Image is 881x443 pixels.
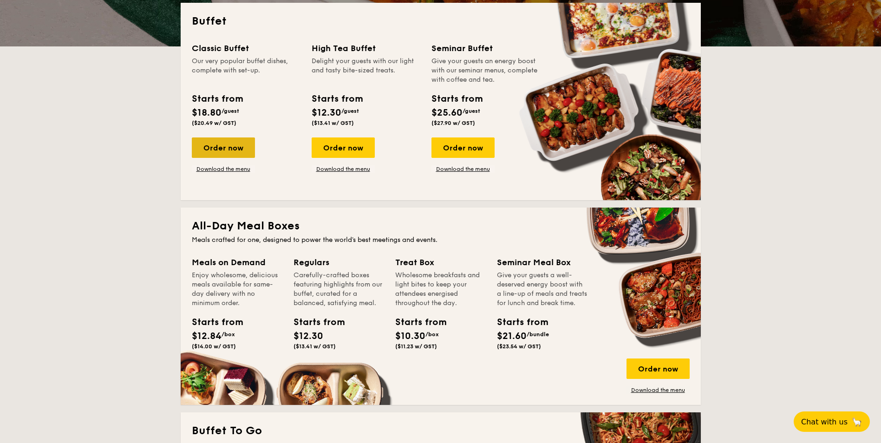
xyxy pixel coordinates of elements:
[431,57,540,85] div: Give your guests an energy boost with our seminar menus, complete with coffee and tea.
[497,343,541,350] span: ($23.54 w/ GST)
[192,219,690,234] h2: All-Day Meal Boxes
[192,42,300,55] div: Classic Buffet
[341,108,359,114] span: /guest
[851,417,862,427] span: 🦙
[395,315,437,329] div: Starts from
[192,57,300,85] div: Our very popular buffet dishes, complete with set-up.
[312,57,420,85] div: Delight your guests with our light and tasty bite-sized treats.
[626,358,690,379] div: Order now
[312,137,375,158] div: Order now
[425,331,439,338] span: /box
[192,165,255,173] a: Download the menu
[192,315,234,329] div: Starts from
[794,411,870,432] button: Chat with us🦙
[192,235,690,245] div: Meals crafted for one, designed to power the world's best meetings and events.
[294,271,384,308] div: Carefully-crafted boxes featuring highlights from our buffet, curated for a balanced, satisfying ...
[192,137,255,158] div: Order now
[497,315,539,329] div: Starts from
[222,108,239,114] span: /guest
[431,42,540,55] div: Seminar Buffet
[294,343,336,350] span: ($13.41 w/ GST)
[294,256,384,269] div: Regulars
[312,120,354,126] span: ($13.41 w/ GST)
[395,256,486,269] div: Treat Box
[192,331,222,342] span: $12.84
[801,417,848,426] span: Chat with us
[222,331,235,338] span: /box
[312,92,362,106] div: Starts from
[192,343,236,350] span: ($14.00 w/ GST)
[626,386,690,394] a: Download the menu
[294,315,335,329] div: Starts from
[431,107,463,118] span: $25.60
[431,120,475,126] span: ($27.90 w/ GST)
[431,92,482,106] div: Starts from
[192,92,242,106] div: Starts from
[431,137,495,158] div: Order now
[192,14,690,29] h2: Buffet
[431,165,495,173] a: Download the menu
[192,271,282,308] div: Enjoy wholesome, delicious meals available for same-day delivery with no minimum order.
[395,271,486,308] div: Wholesome breakfasts and light bites to keep your attendees energised throughout the day.
[497,331,527,342] span: $21.60
[463,108,480,114] span: /guest
[497,271,587,308] div: Give your guests a well-deserved energy boost with a line-up of meals and treats for lunch and br...
[294,331,323,342] span: $12.30
[192,256,282,269] div: Meals on Demand
[395,343,437,350] span: ($11.23 w/ GST)
[312,165,375,173] a: Download the menu
[312,42,420,55] div: High Tea Buffet
[192,423,690,438] h2: Buffet To Go
[192,120,236,126] span: ($20.49 w/ GST)
[497,256,587,269] div: Seminar Meal Box
[395,331,425,342] span: $10.30
[527,331,549,338] span: /bundle
[192,107,222,118] span: $18.80
[312,107,341,118] span: $12.30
